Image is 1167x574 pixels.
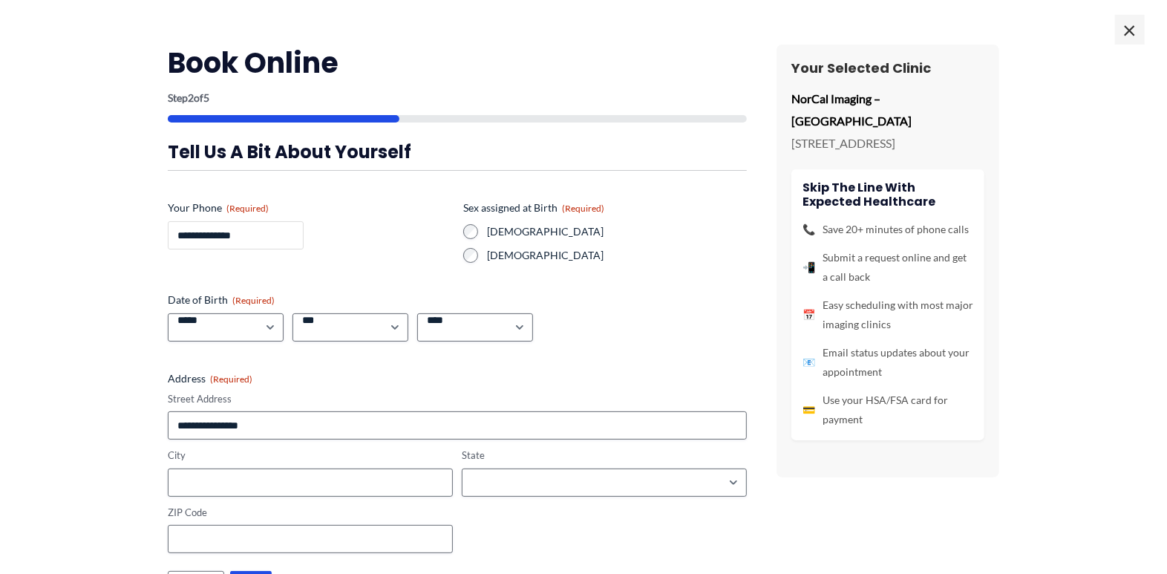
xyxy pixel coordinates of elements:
[232,295,275,306] span: (Required)
[168,200,451,215] label: Your Phone
[802,180,973,209] h4: Skip the line with Expected Healthcare
[168,45,747,81] h2: Book Online
[802,343,973,382] li: Email status updates about your appointment
[226,203,269,214] span: (Required)
[463,200,604,215] legend: Sex assigned at Birth
[802,220,815,239] span: 📞
[802,305,815,324] span: 📅
[168,371,252,386] legend: Address
[802,248,973,287] li: Submit a request online and get a call back
[791,88,984,131] p: NorCal Imaging – [GEOGRAPHIC_DATA]
[802,258,815,277] span: 📲
[487,224,747,239] label: [DEMOGRAPHIC_DATA]
[168,506,453,520] label: ZIP Code
[168,140,747,163] h3: Tell us a bit about yourself
[487,248,747,263] label: [DEMOGRAPHIC_DATA]
[168,392,747,406] label: Street Address
[203,91,209,104] span: 5
[188,91,194,104] span: 2
[791,59,984,76] h3: Your Selected Clinic
[168,293,275,307] legend: Date of Birth
[210,374,252,385] span: (Required)
[168,93,747,103] p: Step of
[168,449,453,463] label: City
[802,220,973,239] li: Save 20+ minutes of phone calls
[802,391,973,429] li: Use your HSA/FSA card for payment
[562,203,604,214] span: (Required)
[802,400,815,420] span: 💳
[1115,15,1145,45] span: ×
[802,353,815,372] span: 📧
[462,449,747,463] label: State
[791,132,984,154] p: [STREET_ADDRESS]
[802,296,973,334] li: Easy scheduling with most major imaging clinics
